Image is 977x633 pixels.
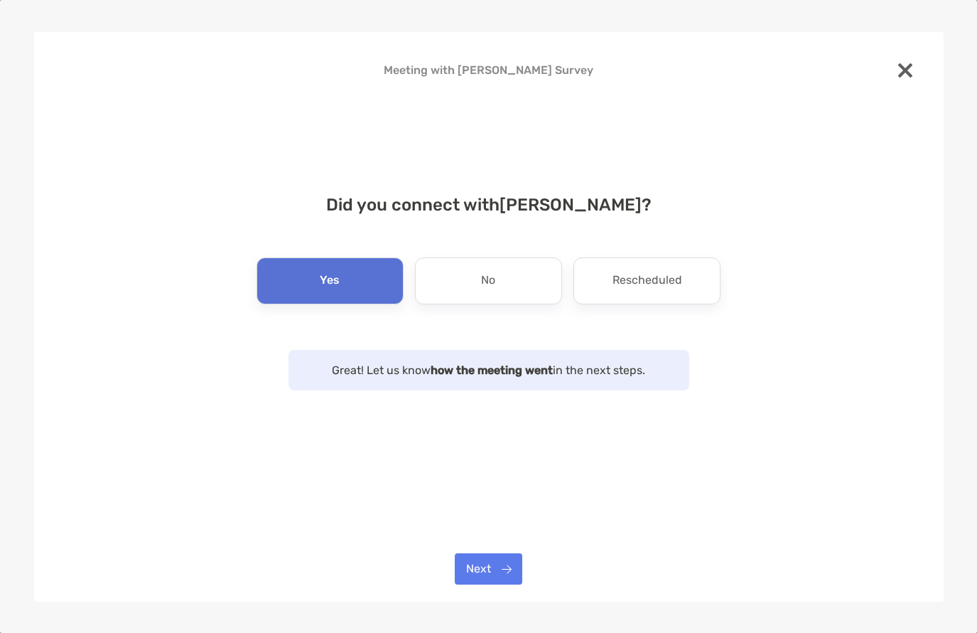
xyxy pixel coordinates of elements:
strong: how the meeting went [431,363,553,377]
p: No [481,270,495,292]
h4: Did you connect with [PERSON_NAME] ? [57,195,921,215]
p: Great! Let us know in the next steps. [303,361,675,379]
button: Next [455,553,522,585]
p: Yes [320,270,340,292]
img: close modal [898,63,912,78]
h4: Meeting with [PERSON_NAME] Survey [57,63,921,77]
p: Rescheduled [612,270,682,292]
